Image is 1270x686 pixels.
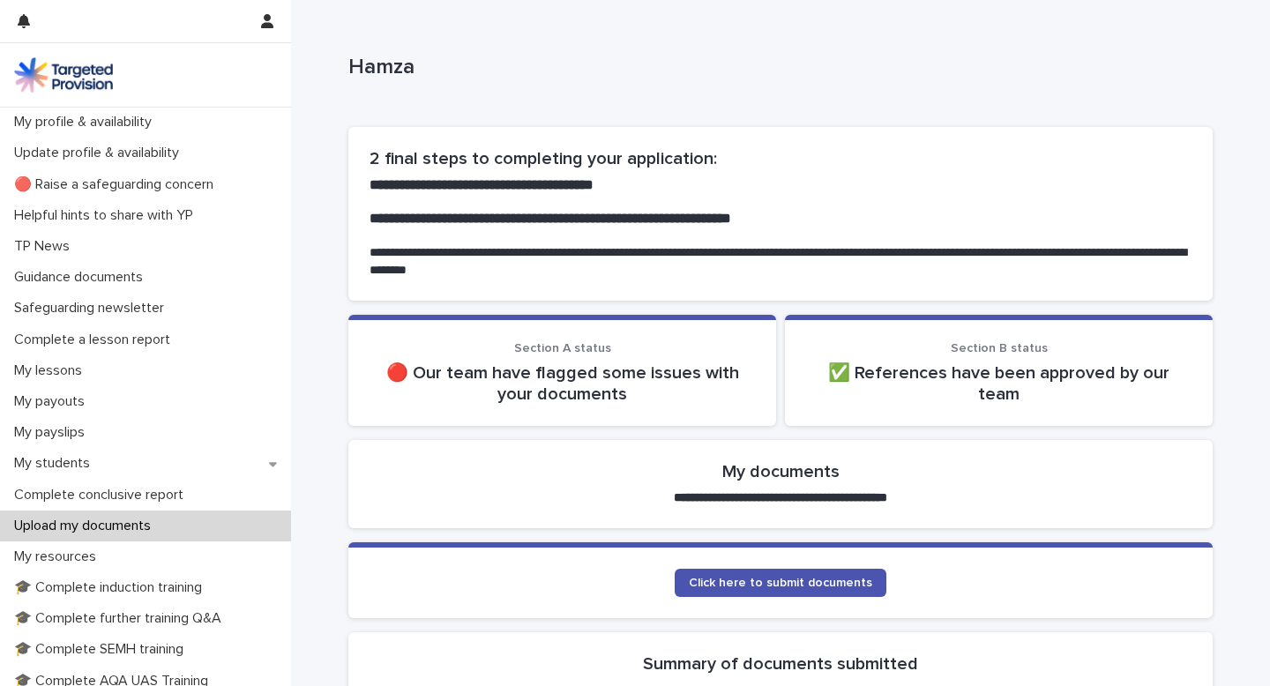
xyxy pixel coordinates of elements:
[7,238,84,255] p: TP News
[7,610,235,627] p: 🎓 Complete further training Q&A
[514,342,611,354] span: Section A status
[7,579,216,596] p: 🎓 Complete induction training
[7,487,198,503] p: Complete conclusive report
[370,148,1192,169] h2: 2 final steps to completing your application:
[7,176,228,193] p: 🔴 Raise a safeguarding concern
[643,653,918,675] h2: Summary of documents submitted
[7,641,198,658] p: 🎓 Complete SEMH training
[7,269,157,286] p: Guidance documents
[951,342,1048,354] span: Section B status
[675,569,886,597] a: Click here to submit documents
[7,518,165,534] p: Upload my documents
[7,455,104,472] p: My students
[7,424,99,441] p: My payslips
[689,577,872,589] span: Click here to submit documents
[806,362,1192,405] p: ✅ References have been approved by our team
[348,7,414,33] h2: Hamza
[370,362,755,405] p: 🔴 Our team have flagged some issues with your documents
[7,300,178,317] p: Safeguarding newsletter
[7,145,193,161] p: Update profile & availability
[7,114,166,130] p: My profile & availability
[722,461,840,482] h2: My documents
[7,207,207,224] p: Helpful hints to share with YP
[14,57,113,93] img: M5nRWzHhSzIhMunXDL62
[7,548,110,565] p: My resources
[7,362,96,379] p: My lessons
[7,393,99,410] p: My payouts
[7,332,184,348] p: Complete a lesson report
[348,55,1206,80] p: Hamza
